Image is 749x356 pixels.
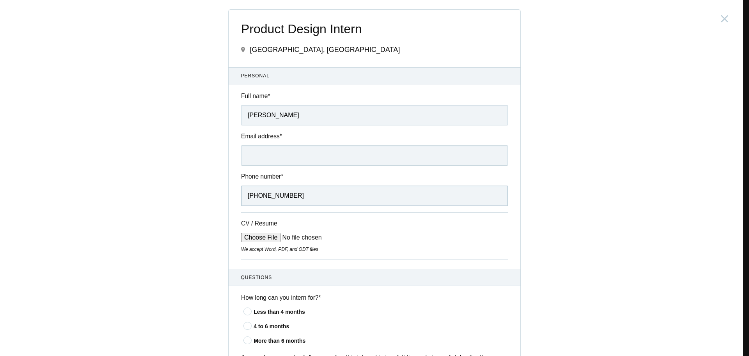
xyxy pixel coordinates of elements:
div: Less than 4 months [254,308,508,316]
span: [GEOGRAPHIC_DATA], [GEOGRAPHIC_DATA] [250,46,400,54]
label: Email address [241,132,508,141]
span: Product Design Intern [241,22,508,36]
div: We accept Word, PDF, and ODT files [241,246,508,253]
label: Phone number [241,172,508,181]
div: 4 to 6 months [254,322,508,331]
span: Questions [241,274,508,281]
div: More than 6 months [254,337,508,345]
label: CV / Resume [241,219,300,228]
span: Personal [241,72,508,79]
label: How long can you intern for? [241,293,508,302]
label: Full name [241,91,508,100]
